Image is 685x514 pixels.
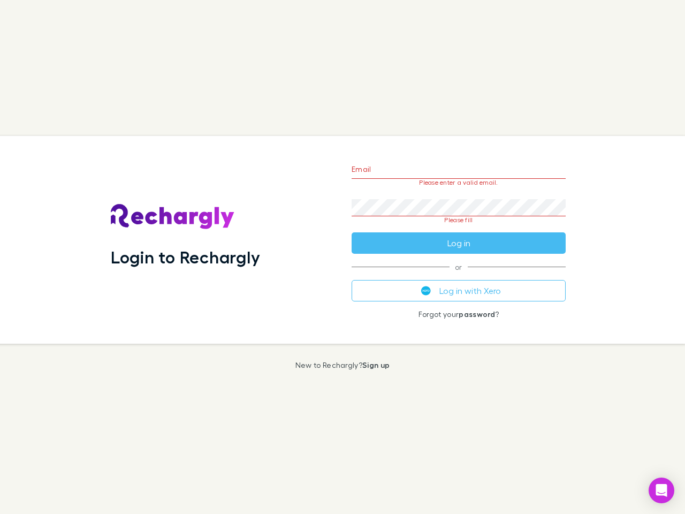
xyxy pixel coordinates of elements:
button: Log in with Xero [352,280,566,301]
img: Rechargly's Logo [111,204,235,230]
p: Forgot your ? [352,310,566,319]
div: Open Intercom Messenger [649,478,674,503]
h1: Login to Rechargly [111,247,260,267]
p: Please enter a valid email. [352,179,566,186]
a: Sign up [362,360,390,369]
button: Log in [352,232,566,254]
p: New to Rechargly? [295,361,390,369]
p: Please fill [352,216,566,224]
a: password [459,309,495,319]
img: Xero's logo [421,286,431,296]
